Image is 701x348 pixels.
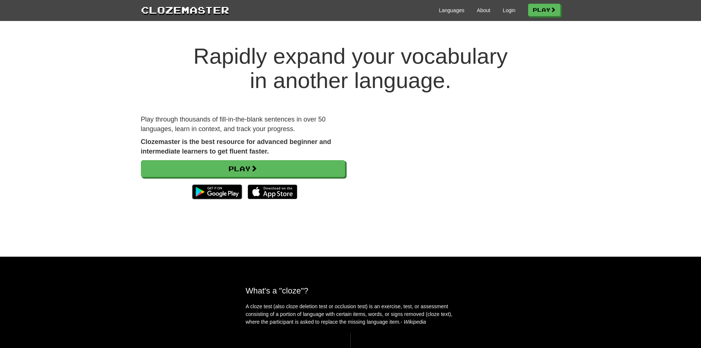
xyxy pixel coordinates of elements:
[528,4,560,16] a: Play
[141,3,229,17] a: Clozemaster
[401,319,426,325] em: - Wikipedia
[246,286,456,295] h2: What's a "cloze"?
[248,184,297,199] img: Download_on_the_App_Store_Badge_US-UK_135x40-25178aeef6eb6b83b96f5f2d004eda3bffbb37122de64afbaef7...
[141,115,345,134] p: Play through thousands of fill-in-the-blank sentences in over 50 languages, learn in context, and...
[188,181,245,203] img: Get it on Google Play
[477,7,491,14] a: About
[503,7,515,14] a: Login
[246,303,456,326] p: A cloze test (also cloze deletion test or occlusion test) is an exercise, test, or assessment con...
[439,7,464,14] a: Languages
[141,138,331,155] strong: Clozemaster is the best resource for advanced beginner and intermediate learners to get fluent fa...
[141,160,345,177] a: Play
